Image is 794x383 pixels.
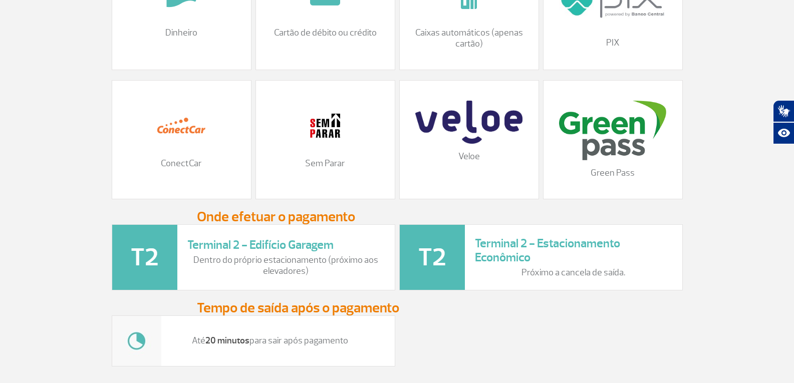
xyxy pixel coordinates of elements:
[773,100,794,144] div: Plugin de acessibilidade da Hand Talk.
[266,28,385,39] p: Cartão de débito ou crédito
[122,158,241,169] p: ConectCar
[112,225,177,290] img: t2-icone.png
[415,101,522,144] img: veloe-logo-1%20%281%29.png
[187,238,385,252] h3: Terminal 2 - Edifício Garagem
[554,38,672,49] p: PIX
[112,316,161,366] img: tempo.jpg
[197,300,598,315] h3: Tempo de saída após o pagamento
[475,236,672,265] h3: Terminal 2 - Estacionamento Econômico
[773,122,794,144] button: Abrir recursos assistivos.
[300,101,350,151] img: 11.png
[205,335,249,346] strong: 20 minutos
[410,151,528,162] p: Veloe
[773,100,794,122] button: Abrir tradutor de língua de sinais.
[475,267,672,278] p: Próximo a cancela de saída.
[187,255,385,276] p: Dentro do próprio estacionamento (próximo aos elevadores)
[156,101,206,151] img: 12.png
[410,28,528,49] p: Caixas automáticos (apenas cartão)
[197,209,598,224] h3: Onde efetuar o pagamento
[122,28,241,39] p: Dinheiro
[559,101,666,160] img: download%20%2816%29.png
[171,335,369,346] p: Até para sair após pagamento
[266,158,385,169] p: Sem Parar
[400,225,465,290] img: t2-icone.png
[554,168,672,179] p: Green Pass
